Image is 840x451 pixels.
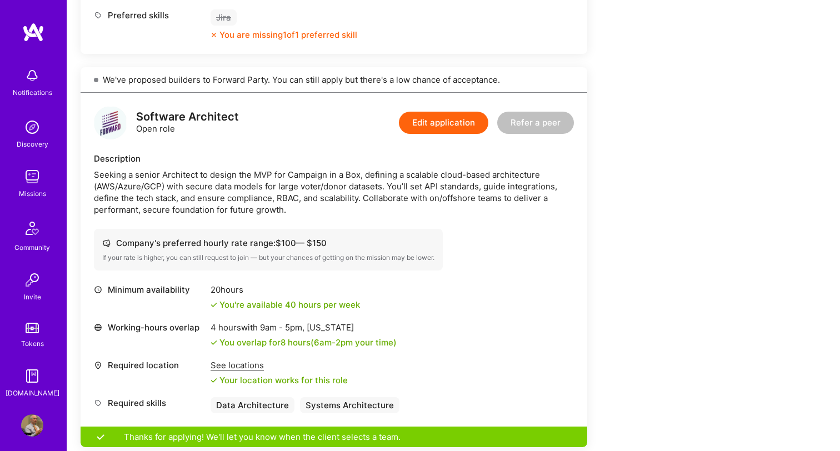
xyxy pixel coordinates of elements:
div: Your location works for this role [211,374,348,386]
div: We've proposed builders to Forward Party. You can still apply but there's a low chance of accepta... [81,67,587,93]
div: 4 hours with [US_STATE] [211,322,397,333]
div: Required location [94,359,205,371]
i: icon CloseOrange [211,32,217,38]
img: discovery [21,116,43,138]
div: Discovery [17,138,48,150]
div: Seeking a senior Architect to design the MVP for Campaign in a Box, defining a scalable cloud-bas... [94,169,574,216]
div: Invite [24,291,41,303]
div: Software Architect [136,111,239,123]
img: Community [19,215,46,242]
div: You are missing 1 of 1 preferred skill [219,29,357,41]
div: Data Architecture [211,397,294,413]
i: icon Check [211,339,217,346]
div: 20 hours [211,284,360,295]
div: Required skills [94,397,205,409]
img: Invite [21,269,43,291]
div: See locations [211,359,348,371]
div: Open role [136,111,239,134]
img: User Avatar [21,414,43,437]
img: bell [21,64,43,87]
span: 9am - 5pm , [258,322,307,333]
img: tokens [26,323,39,333]
i: icon Tag [94,399,102,407]
div: Systems Architecture [300,397,399,413]
span: 6am - 2pm [314,337,353,348]
div: Notifications [13,87,52,98]
div: Company's preferred hourly rate range: $ 100 — $ 150 [102,237,434,249]
a: User Avatar [18,414,46,437]
img: teamwork [21,166,43,188]
div: Minimum availability [94,284,205,295]
div: You're available 40 hours per week [211,299,360,310]
i: icon Check [211,377,217,384]
div: Jira [211,9,237,26]
div: Description [94,153,574,164]
div: Working-hours overlap [94,322,205,333]
div: If your rate is higher, you can still request to join — but your chances of getting on the missio... [102,253,434,262]
button: Refer a peer [497,112,574,134]
i: icon Cash [102,239,111,247]
i: icon Location [94,361,102,369]
i: icon World [94,323,102,332]
div: [DOMAIN_NAME] [6,387,59,399]
div: Thanks for applying! We'll let you know when the client selects a team. [81,427,587,447]
img: guide book [21,365,43,387]
div: You overlap for 8 hours ( your time) [219,337,397,348]
i: icon Tag [94,11,102,19]
div: Missions [19,188,46,199]
img: logo [22,22,44,42]
i: icon Clock [94,285,102,294]
i: icon Check [211,302,217,308]
div: Tokens [21,338,44,349]
div: Community [14,242,50,253]
div: Preferred skills [94,9,205,21]
button: Edit application [399,112,488,134]
img: logo [94,106,127,139]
